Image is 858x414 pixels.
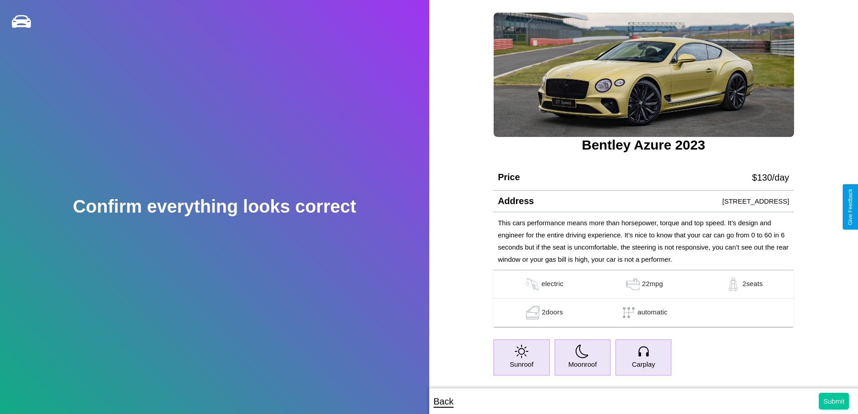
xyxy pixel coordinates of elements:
[541,278,563,291] p: electric
[498,196,534,206] h4: Address
[819,393,849,409] button: Submit
[638,306,667,319] p: automatic
[493,137,794,153] h3: Bentley Azure 2023
[493,270,794,327] table: simple table
[73,196,356,217] h2: Confirm everything looks correct
[523,278,541,291] img: gas
[524,306,542,319] img: gas
[434,393,454,409] p: Back
[847,189,853,225] div: Give Feedback
[742,278,763,291] p: 2 seats
[642,278,663,291] p: 22 mpg
[498,217,789,265] p: This cars performance means more than horsepower, torque and top speed. It’s design and engineer ...
[724,278,742,291] img: gas
[632,358,655,370] p: Carplay
[624,278,642,291] img: gas
[510,358,534,370] p: Sunroof
[542,306,563,319] p: 2 doors
[498,172,520,182] h4: Price
[568,358,597,370] p: Moonroof
[752,169,789,186] p: $ 130 /day
[722,195,789,207] p: [STREET_ADDRESS]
